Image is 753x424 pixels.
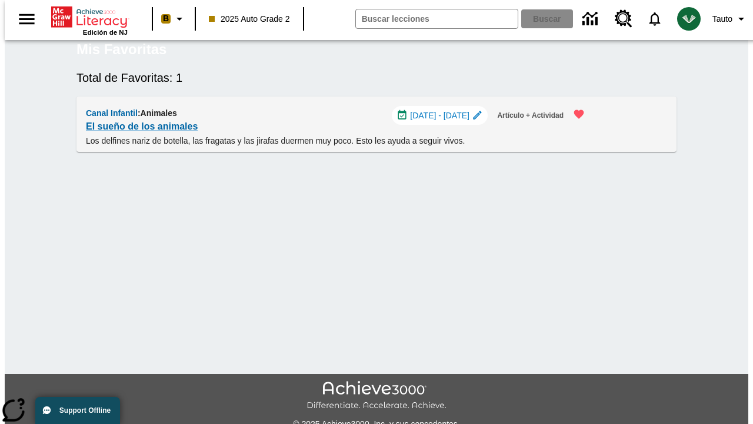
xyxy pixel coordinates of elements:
[9,2,44,37] button: Abrir el menú lateral
[86,135,592,147] p: Los delfines nariz de botella, las fragatas y las jirafas duermen muy poco. Esto les ayuda a segu...
[138,108,177,118] span: : Animales
[86,118,198,135] a: El sueño de los animales
[306,381,447,411] img: Achieve3000 Differentiate Accelerate Achieve
[677,7,701,31] img: avatar image
[712,13,732,25] span: Tauto
[86,108,138,118] span: Canal Infantil
[51,5,128,29] a: Portada
[608,3,639,35] a: Centro de recursos, Se abrirá en una pestaña nueva.
[639,4,670,34] a: Notificaciones
[83,29,128,36] span: Edición de NJ
[209,13,290,25] span: 2025 Auto Grade 2
[35,397,120,424] button: Support Offline
[670,4,708,34] button: Escoja un nuevo avatar
[76,68,677,87] h6: Total de Favoritas: 1
[566,101,592,127] button: Remover de Favoritas
[163,11,169,26] span: B
[51,4,128,36] div: Portada
[410,110,469,122] span: [DATE] - [DATE]
[497,110,564,122] span: Artículo + Actividad
[156,8,191,29] button: Boost El color de la clase es anaranjado claro. Cambiar el color de la clase.
[575,3,608,35] a: Centro de información
[76,40,166,59] h5: Mis Favoritas
[392,106,488,125] div: 23 sept - 23 sept Elegir fechas
[708,8,753,29] button: Perfil/Configuración
[59,406,111,415] span: Support Offline
[492,106,568,125] button: Artículo + Actividad
[356,9,518,28] input: Buscar campo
